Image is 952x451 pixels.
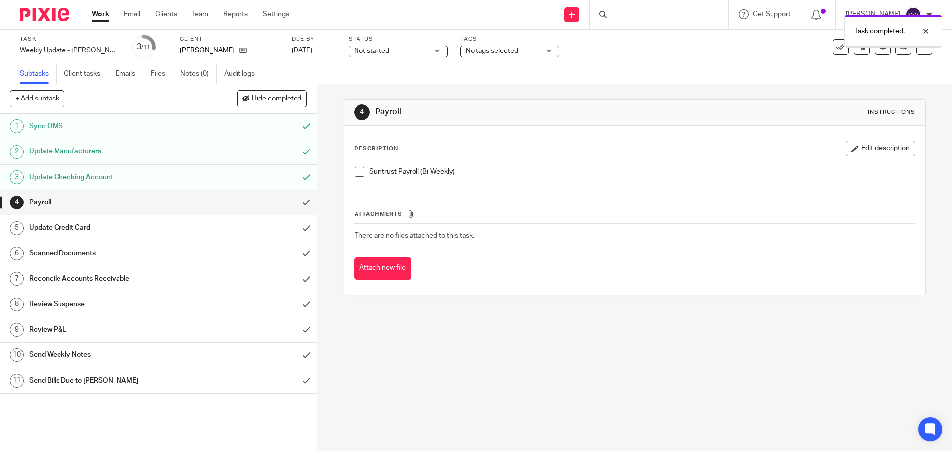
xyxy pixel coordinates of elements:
[10,221,24,235] div: 5
[375,107,656,117] h1: Payroll
[466,48,518,54] span: No tags selected
[292,47,312,54] span: [DATE]
[10,298,24,311] div: 8
[237,90,307,107] button: Hide completed
[124,9,140,19] a: Email
[354,104,370,120] div: 4
[10,196,24,209] div: 4
[151,64,173,84] a: Files
[10,348,24,362] div: 10
[29,271,201,286] h1: Reconcile Accounts Receivable
[460,35,559,43] label: Tags
[141,45,150,50] small: /11
[369,167,914,177] p: Suntrust Payroll (Bi-Weekly)
[180,35,279,43] label: Client
[29,195,201,210] h1: Payroll
[180,64,217,84] a: Notes (0)
[223,9,248,19] a: Reports
[10,323,24,337] div: 9
[20,64,57,84] a: Subtasks
[29,373,201,388] h1: Send Bills Due to [PERSON_NAME]
[20,35,119,43] label: Task
[868,108,915,116] div: Instructions
[92,9,109,19] a: Work
[354,145,398,152] p: Description
[29,348,201,362] h1: Send Weekly Notes
[10,170,24,184] div: 3
[29,322,201,337] h1: Review P&L
[10,145,24,159] div: 2
[354,48,389,54] span: Not started
[905,7,921,23] img: svg%3E
[10,119,24,133] div: 1
[292,35,336,43] label: Due by
[355,232,474,239] span: There are no files attached to this task.
[29,119,201,134] h1: Sync OMS
[192,9,208,19] a: Team
[355,211,402,217] span: Attachments
[263,9,289,19] a: Settings
[349,35,448,43] label: Status
[29,144,201,159] h1: Update Manufacturers
[10,374,24,388] div: 11
[20,46,119,55] div: Weekly Update - Oberbeck
[846,141,915,156] button: Edit description
[29,297,201,312] h1: Review Suspense
[224,64,262,84] a: Audit logs
[64,64,108,84] a: Client tasks
[354,257,411,280] button: Attach new file
[10,90,64,107] button: + Add subtask
[20,46,119,55] div: Weekly Update - [PERSON_NAME]
[855,26,905,36] p: Task completed.
[116,64,143,84] a: Emails
[155,9,177,19] a: Clients
[20,8,69,21] img: Pixie
[29,246,201,261] h1: Scanned Documents
[10,272,24,286] div: 7
[29,220,201,235] h1: Update Credit Card
[29,170,201,185] h1: Update Checking Account
[137,41,150,52] div: 3
[10,247,24,260] div: 6
[180,46,235,55] p: [PERSON_NAME]
[252,95,301,103] span: Hide completed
